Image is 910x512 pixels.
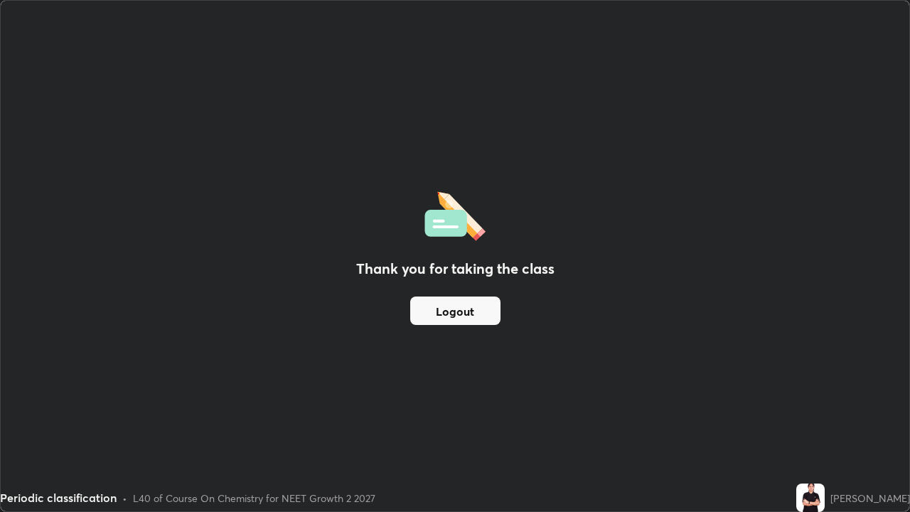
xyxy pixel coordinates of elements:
img: ff2c941f67fa4c8188b2ddadd25ac577.jpg [796,484,825,512]
div: • [122,491,127,506]
button: Logout [410,297,500,325]
div: L40 of Course On Chemistry for NEET Growth 2 2027 [133,491,375,506]
img: offlineFeedback.1438e8b3.svg [424,187,486,241]
div: [PERSON_NAME] [830,491,910,506]
h2: Thank you for taking the class [356,258,555,279]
